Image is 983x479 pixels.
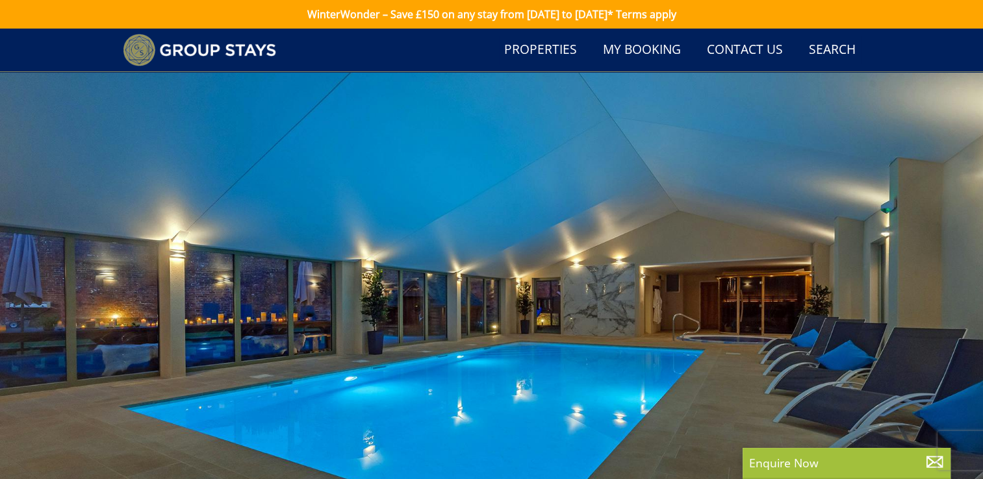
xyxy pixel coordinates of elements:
[749,454,944,471] p: Enquire Now
[598,36,686,65] a: My Booking
[499,36,582,65] a: Properties
[702,36,788,65] a: Contact Us
[123,34,277,66] img: Group Stays
[804,36,861,65] a: Search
